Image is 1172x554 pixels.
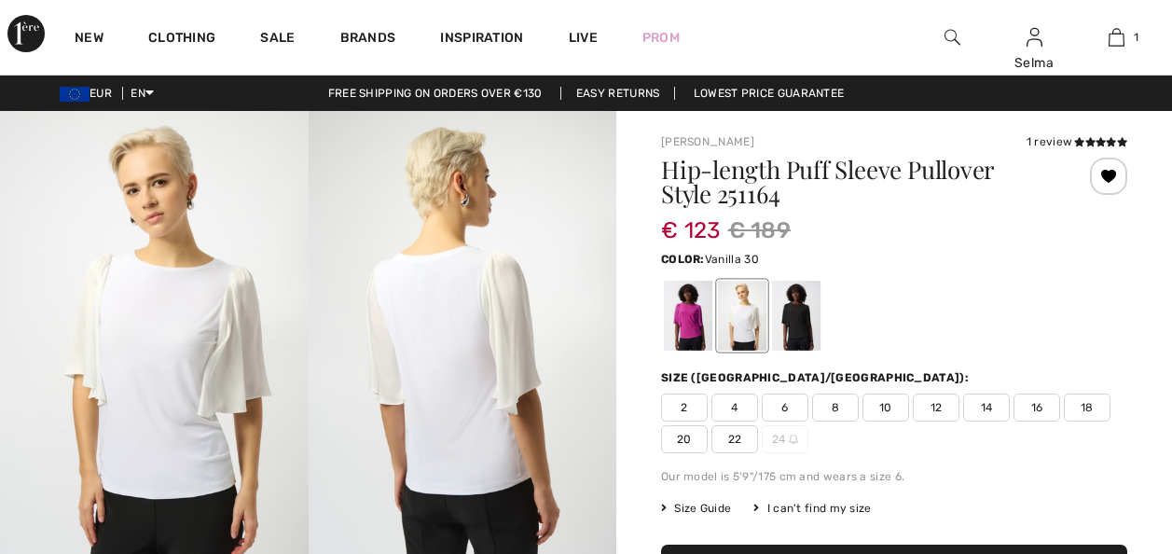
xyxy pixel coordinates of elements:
[789,435,798,444] img: ring-m.svg
[963,394,1010,422] span: 14
[1027,26,1042,48] img: My Info
[728,214,792,247] span: € 189
[705,253,759,266] span: Vanilla 30
[1134,29,1138,46] span: 1
[661,199,721,243] span: € 123
[1027,28,1042,46] a: Sign In
[1109,26,1124,48] img: My Bag
[664,281,712,351] div: Purple orchid
[7,15,45,52] img: 1ère Avenue
[679,87,860,100] a: Lowest Price Guarantee
[913,394,959,422] span: 12
[440,30,523,49] span: Inspiration
[661,468,1127,485] div: Our model is 5'9"/175 cm and wears a size 6.
[718,281,766,351] div: Vanilla 30
[131,87,154,100] span: EN
[148,30,215,49] a: Clothing
[661,135,754,148] a: [PERSON_NAME]
[569,28,598,48] a: Live
[60,87,119,100] span: EUR
[1013,394,1060,422] span: 16
[812,394,859,422] span: 8
[753,500,871,517] div: I can't find my size
[661,369,972,386] div: Size ([GEOGRAPHIC_DATA]/[GEOGRAPHIC_DATA]):
[661,500,731,517] span: Size Guide
[862,394,909,422] span: 10
[340,30,396,49] a: Brands
[661,158,1050,206] h1: Hip-length Puff Sleeve Pullover Style 251164
[711,394,758,422] span: 4
[560,87,676,100] a: Easy Returns
[944,26,960,48] img: search the website
[313,87,558,100] a: Free shipping on orders over €130
[661,425,708,453] span: 20
[60,87,90,102] img: Euro
[642,28,680,48] a: Prom
[260,30,295,49] a: Sale
[772,281,820,351] div: Black
[711,425,758,453] span: 22
[1076,26,1156,48] a: 1
[75,30,103,49] a: New
[1064,394,1110,422] span: 18
[762,425,808,453] span: 24
[762,394,808,422] span: 6
[661,253,705,266] span: Color:
[661,394,708,422] span: 2
[1027,133,1127,150] div: 1 review
[994,53,1074,73] div: Selma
